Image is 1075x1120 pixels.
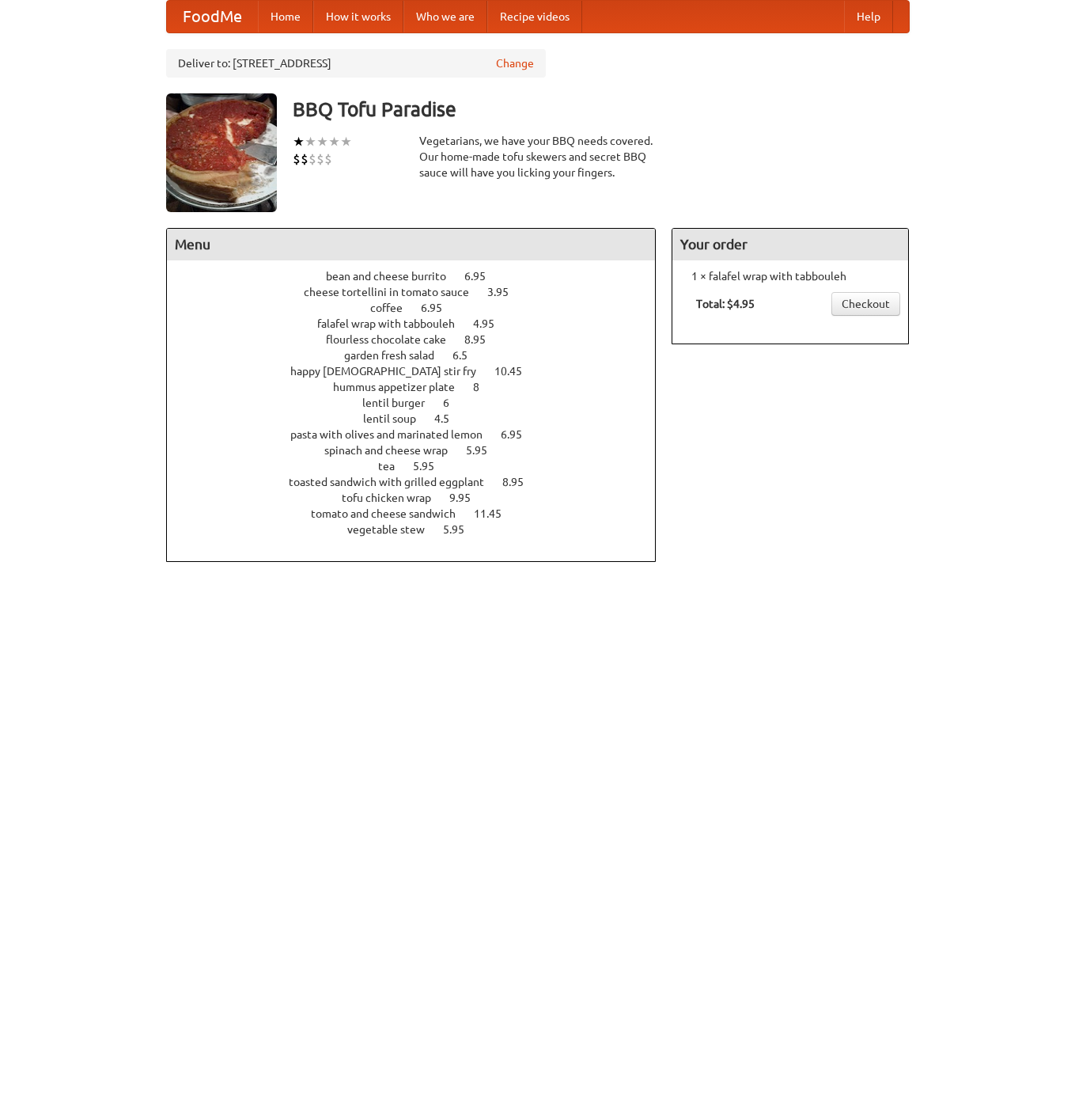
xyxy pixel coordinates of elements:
[496,55,534,71] a: Change
[473,381,495,393] span: 8
[293,150,301,168] li: $
[474,507,517,520] span: 11.45
[466,444,503,457] span: 5.95
[344,349,497,362] a: garden fresh salad 6.5
[293,133,305,150] li: ★
[166,93,277,212] img: angular.jpg
[304,286,485,298] span: cheese tortellini in tomato sauce
[333,381,471,393] span: hummus appetizer plate
[342,492,500,504] a: tofu chicken wrap 9.95
[290,365,551,378] a: happy [DEMOGRAPHIC_DATA] stir fry 10.45
[501,428,538,441] span: 6.95
[443,523,480,536] span: 5.95
[317,317,524,330] a: falafel wrap with tabbouleh 4.95
[324,444,464,457] span: spinach and cheese wrap
[844,1,893,32] a: Help
[326,333,515,346] a: flourless chocolate cake 8.95
[324,444,517,457] a: spinach and cheese wrap 5.95
[311,507,471,520] span: tomato and cheese sandwich
[403,1,487,32] a: Who we are
[363,412,432,425] span: lentil soup
[301,150,308,168] li: $
[326,270,515,283] a: bean and cheese burrito 6.95
[326,333,462,346] span: flourless chocolate cake
[370,302,418,314] span: coffee
[419,133,657,180] div: Vegetarians, we have your BBQ needs covered. Our home-made tofu skewers and secret BBQ sauce will...
[413,460,450,473] span: 5.95
[347,523,441,536] span: vegetable stew
[167,229,656,260] h4: Menu
[473,317,510,330] span: 4.95
[696,298,755,310] b: Total: $4.95
[290,428,498,441] span: pasta with olives and marinated lemon
[680,268,900,284] li: 1 × falafel wrap with tabbouleh
[344,349,450,362] span: garden fresh salad
[290,428,551,441] a: pasta with olives and marinated lemon 6.95
[289,476,500,488] span: toasted sandwich with grilled eggplant
[370,302,471,314] a: coffee 6.95
[316,133,328,150] li: ★
[308,150,316,168] li: $
[378,460,411,473] span: tea
[313,1,403,32] a: How it works
[363,412,479,425] a: lentil soup 4.5
[464,333,502,346] span: 8.95
[502,476,539,488] span: 8.95
[166,49,546,78] div: Deliver to: [STREET_ADDRESS]
[304,286,538,298] a: cheese tortellini in tomato sauce 3.95
[167,1,258,32] a: FoodMe
[317,317,471,330] span: falafel wrap with tabbouleh
[333,381,509,393] a: hummus appetizer plate 8
[434,412,465,425] span: 4.5
[347,523,494,536] a: vegetable stew 5.95
[290,365,492,378] span: happy [DEMOGRAPHIC_DATA] stir fry
[487,286,524,298] span: 3.95
[362,397,441,409] span: lentil burger
[672,229,908,260] h4: Your order
[289,476,553,488] a: toasted sandwich with grilled eggplant 8.95
[340,133,352,150] li: ★
[316,150,324,168] li: $
[487,1,582,32] a: Recipe videos
[326,270,462,283] span: bean and cheese burrito
[494,365,538,378] span: 10.45
[311,507,531,520] a: tomato and cheese sandwich 11.45
[342,492,447,504] span: tofu chicken wrap
[328,133,340,150] li: ★
[421,302,458,314] span: 6.95
[452,349,483,362] span: 6.5
[362,397,479,409] a: lentil burger 6
[378,460,464,473] a: tea 5.95
[464,270,502,283] span: 6.95
[449,492,486,504] span: 9.95
[831,292,900,316] a: Checkout
[443,397,465,409] span: 6
[293,93,910,125] h3: BBQ Tofu Paradise
[258,1,313,32] a: Home
[324,150,332,168] li: $
[305,133,316,150] li: ★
